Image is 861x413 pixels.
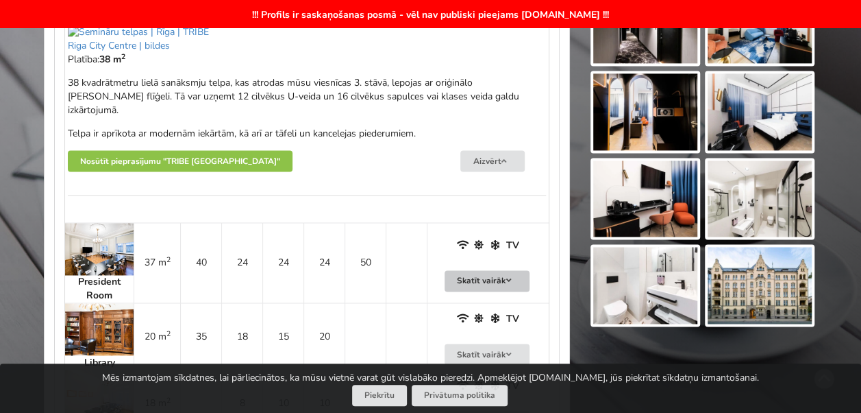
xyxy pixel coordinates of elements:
[457,312,471,325] span: WiFi
[473,239,487,252] span: Dabiskais apgaismojums
[134,303,180,369] td: 20 m
[180,222,221,303] td: 40
[593,247,697,324] img: TRIBE Riga City Centre | Rīga | Pasākumu vieta - galerijas bilde
[65,303,134,355] img: Pasākumu telpas | Rīga | TRIBE Riga City Centre | bilde
[303,222,345,303] td: 24
[68,76,546,117] p: 38 kvadrātmetru lielā sanāksmju telpa, kas atrodas mūsu viesnīcas 3. stāvā, lepojas ar oriģinālo ...
[708,161,812,237] img: TRIBE Riga City Centre | Rīga | Pasākumu vieta - galerijas bilde
[708,247,812,324] img: TRIBE Riga City Centre | Rīga | Pasākumu vieta - galerijas bilde
[68,127,546,141] p: Telpa ir aprīkota ar modernām iekārtām, kā arī ar tāfeli un kancelejas piederumiem.
[708,73,812,150] img: TRIBE Riga City Centre | Rīga | Pasākumu vieta - galerijas bilde
[345,222,386,303] td: 50
[68,53,546,220] div: Platība:
[445,344,529,365] button: Skatīt vairāk
[412,385,508,406] a: Privātuma politika
[490,312,503,325] span: Gaisa kondicionieris
[65,223,134,275] img: Pasākumu telpas | Rīga | TRIBE Riga City Centre | bilde
[78,275,121,302] strong: President Room
[221,222,262,303] td: 24
[121,51,125,62] sup: 2
[506,312,519,325] strong: TV
[473,312,487,325] span: Dabiskais apgaismojums
[221,303,262,369] td: 18
[180,303,221,369] td: 35
[84,355,115,368] strong: Library
[262,222,303,303] td: 24
[303,303,345,369] td: 20
[460,150,525,172] button: Aizvērt
[166,328,171,338] sup: 2
[506,239,519,252] strong: TV
[166,255,171,265] sup: 2
[262,303,303,369] td: 15
[593,161,697,237] img: TRIBE Riga City Centre | Rīga | Pasākumu vieta - galerijas bilde
[490,239,503,252] span: Gaisa kondicionieris
[134,222,180,303] td: 37 m
[352,385,407,406] button: Piekrītu
[68,25,214,53] img: Semināru telpas | Rīga | TRIBE Riga City Centre | bildes
[593,73,697,150] img: TRIBE Riga City Centre | Rīga | Pasākumu vieta - galerijas bilde
[445,270,529,292] button: Skatīt vairāk
[68,150,292,172] button: Nosūtīt pieprasījumu "TRIBE [GEOGRAPHIC_DATA]"
[457,239,471,252] span: WiFi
